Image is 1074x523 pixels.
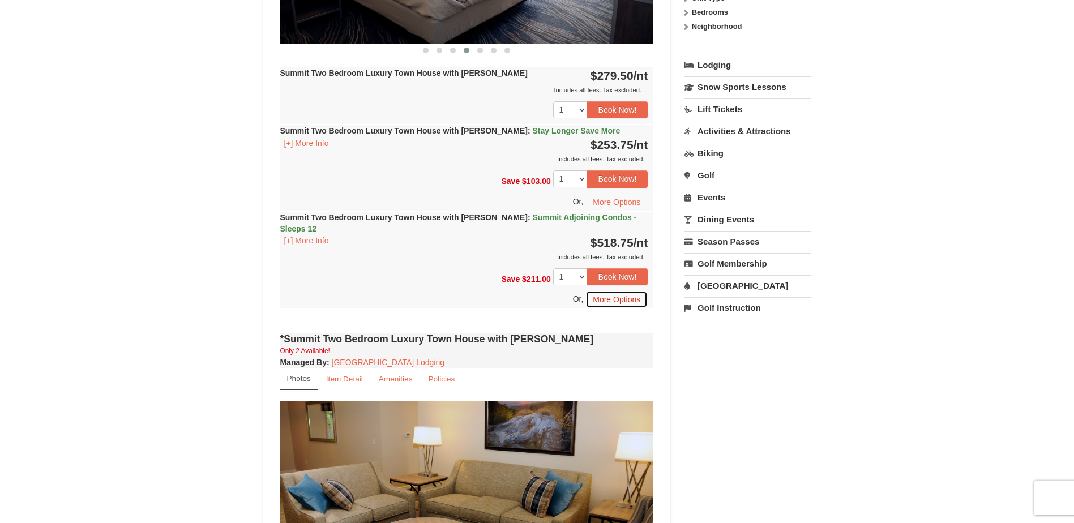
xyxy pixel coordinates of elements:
span: Managed By [280,358,327,367]
span: $253.75 [591,138,634,151]
span: : [528,213,530,222]
span: Stay Longer Save More [532,126,620,135]
strong: $279.50 [591,69,648,82]
a: [GEOGRAPHIC_DATA] [684,275,811,296]
span: : [528,126,530,135]
span: $518.75 [591,236,634,249]
span: Or, [573,196,584,205]
a: Photos [280,368,318,390]
button: [+] More Info [280,234,333,247]
a: Lift Tickets [684,98,811,119]
span: Summit Adjoining Condos - Sleeps 12 [280,213,637,233]
strong: Summit Two Bedroom Luxury Town House with [PERSON_NAME] [280,68,528,78]
span: /nt [634,236,648,249]
span: Save [501,177,520,186]
span: $103.00 [522,177,551,186]
div: Includes all fees. Tax excluded. [280,84,648,96]
div: Includes all fees. Tax excluded. [280,153,648,165]
a: Golf Instruction [684,297,811,318]
span: $211.00 [522,274,551,283]
h4: *Summit Two Bedroom Luxury Town House with [PERSON_NAME] [280,333,654,345]
a: Events [684,187,811,208]
a: Amenities [371,368,420,390]
small: Amenities [379,375,413,383]
strong: Bedrooms [692,8,728,16]
a: Policies [421,368,462,390]
small: Only 2 Available! [280,347,330,355]
strong: Neighborhood [692,22,742,31]
a: Item Detail [319,368,370,390]
a: Golf Membership [684,253,811,274]
strong: Summit Two Bedroom Luxury Town House with [PERSON_NAME] [280,126,621,135]
a: Snow Sports Lessons [684,76,811,97]
span: /nt [634,138,648,151]
a: Activities & Attractions [684,121,811,142]
div: Includes all fees. Tax excluded. [280,251,648,263]
button: [+] More Info [280,137,333,149]
a: Golf [684,165,811,186]
button: Book Now! [587,170,648,187]
span: Save [501,274,520,283]
a: Biking [684,143,811,164]
small: Photos [287,374,311,383]
strong: : [280,358,330,367]
a: Lodging [684,55,811,75]
small: Item Detail [326,375,363,383]
small: Policies [428,375,455,383]
button: More Options [585,291,648,308]
span: /nt [634,69,648,82]
strong: Summit Two Bedroom Luxury Town House with [PERSON_NAME] [280,213,637,233]
a: Season Passes [684,231,811,252]
button: More Options [585,194,648,211]
button: Book Now! [587,268,648,285]
button: Book Now! [587,101,648,118]
a: Dining Events [684,209,811,230]
a: [GEOGRAPHIC_DATA] Lodging [332,358,444,367]
span: Or, [573,294,584,303]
